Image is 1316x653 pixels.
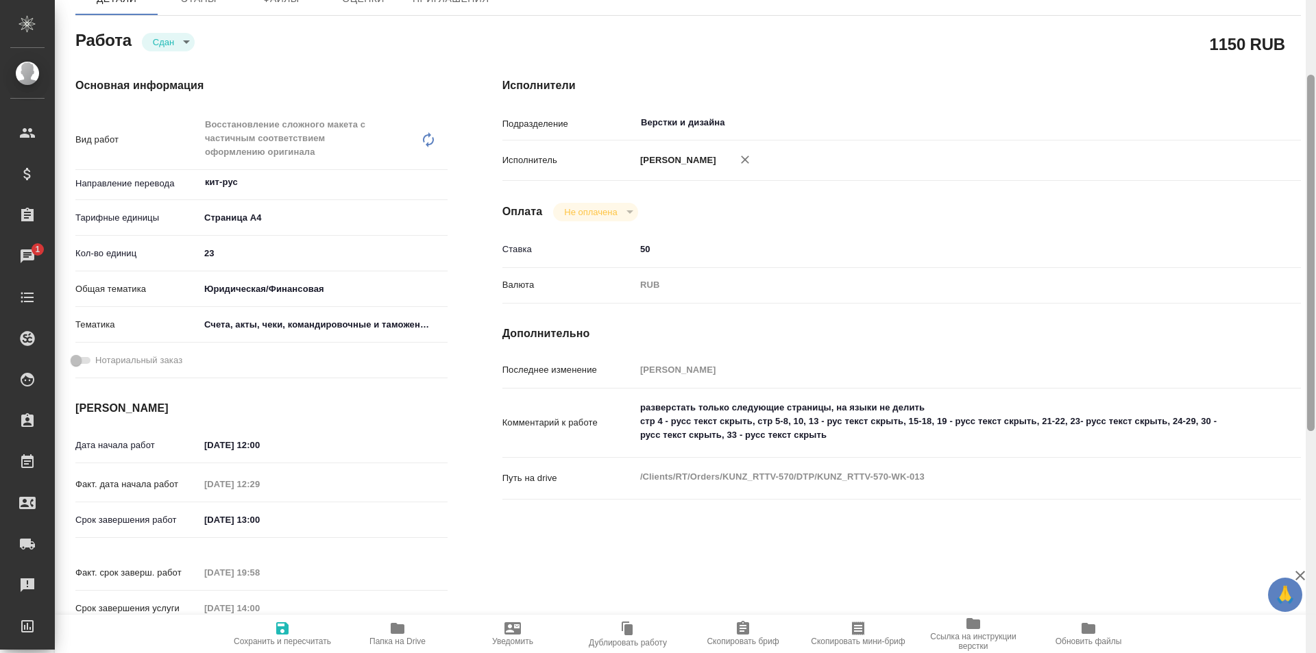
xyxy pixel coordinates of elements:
span: Нотариальный заказ [95,354,182,367]
input: ✎ Введи что-нибудь [199,435,319,455]
p: Тематика [75,318,199,332]
h4: Исполнители [502,77,1301,94]
h4: Оплата [502,204,543,220]
button: Не оплачена [560,206,621,218]
p: Факт. срок заверш. работ [75,566,199,580]
div: Страница А4 [199,206,448,230]
p: Вид работ [75,133,199,147]
span: Обновить файлы [1056,637,1122,646]
a: 1 [3,239,51,273]
p: [PERSON_NAME] [635,153,716,167]
p: Факт. дата начала работ [75,478,199,491]
p: Срок завершения работ [75,513,199,527]
span: 1 [27,243,48,256]
div: Счета, акты, чеки, командировочные и таможенные документы [199,313,448,336]
textarea: /Clients/RT/Orders/KUNZ_RTTV-570/DTP/KUNZ_RTTV-570-WK-013 [635,465,1234,489]
button: Сохранить и пересчитать [225,615,340,653]
span: Сохранить и пересчитать [234,637,331,646]
p: Последнее изменение [502,363,635,377]
input: ✎ Введи что-нибудь [199,243,448,263]
span: Дублировать работу [589,638,667,648]
span: Папка на Drive [369,637,426,646]
input: ✎ Введи что-нибудь [635,239,1234,259]
button: Уведомить [455,615,570,653]
span: 🙏 [1274,580,1297,609]
h4: [PERSON_NAME] [75,400,448,417]
div: Сдан [142,33,195,51]
button: Open [1227,121,1230,124]
input: Пустое поле [199,598,319,618]
button: Папка на Drive [340,615,455,653]
textarea: разверстать только следующие страницы, на языки не делить стр 4 - русс текст скрыть, стр 5-8, 10,... [635,396,1234,447]
input: Пустое поле [199,563,319,582]
p: Комментарий к работе [502,416,635,430]
p: Дата начала работ [75,439,199,452]
button: Удалить исполнителя [730,145,760,175]
p: Направление перевода [75,177,199,190]
span: Скопировать бриф [707,637,779,646]
h2: 1150 RUB [1210,32,1285,56]
button: Сдан [149,36,178,48]
button: Дублировать работу [570,615,685,653]
p: Путь на drive [502,471,635,485]
p: Валюта [502,278,635,292]
button: Обновить файлы [1031,615,1146,653]
button: Скопировать мини-бриф [801,615,916,653]
p: Тарифные единицы [75,211,199,225]
p: Ставка [502,243,635,256]
span: Ссылка на инструкции верстки [924,632,1023,651]
h2: Работа [75,27,132,51]
div: Юридическая/Финансовая [199,278,448,301]
input: Пустое поле [635,360,1234,380]
button: Скопировать бриф [685,615,801,653]
p: Исполнитель [502,153,635,167]
span: Уведомить [492,637,533,646]
input: Пустое поле [199,474,319,494]
p: Общая тематика [75,282,199,296]
div: Сдан [553,203,637,221]
span: Скопировать мини-бриф [811,637,905,646]
input: ✎ Введи что-нибудь [199,510,319,530]
h4: Основная информация [75,77,448,94]
div: RUB [635,273,1234,297]
button: Ссылка на инструкции верстки [916,615,1031,653]
h4: Дополнительно [502,325,1301,342]
p: Срок завершения услуги [75,602,199,615]
p: Подразделение [502,117,635,131]
button: 🙏 [1268,578,1302,612]
button: Open [440,181,443,184]
p: Кол-во единиц [75,247,199,260]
